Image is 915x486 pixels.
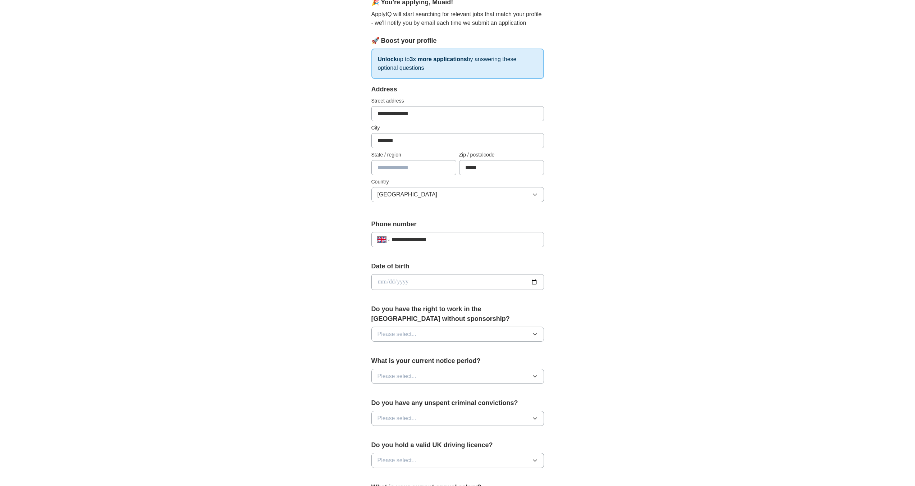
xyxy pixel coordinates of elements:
[371,369,544,384] button: Please select...
[371,97,544,105] label: Street address
[371,262,544,271] label: Date of birth
[371,327,544,342] button: Please select...
[371,398,544,408] label: Do you have any unspent criminal convictions?
[371,49,544,79] p: up to by answering these optional questions
[371,440,544,450] label: Do you hold a valid UK driving licence?
[459,151,544,159] label: Zip / postalcode
[378,190,438,199] span: [GEOGRAPHIC_DATA]
[371,187,544,202] button: [GEOGRAPHIC_DATA]
[410,56,467,62] strong: 3x more applications
[371,151,456,159] label: State / region
[378,56,397,62] strong: Unlock
[371,453,544,468] button: Please select...
[371,10,544,27] p: ApplyIQ will start searching for relevant jobs that match your profile - we'll notify you by emai...
[378,330,417,339] span: Please select...
[371,36,544,46] div: 🚀 Boost your profile
[371,124,544,132] label: City
[371,219,544,229] label: Phone number
[378,414,417,423] span: Please select...
[371,178,544,186] label: Country
[371,304,544,324] label: Do you have the right to work in the [GEOGRAPHIC_DATA] without sponsorship?
[371,356,544,366] label: What is your current notice period?
[378,456,417,465] span: Please select...
[378,372,417,381] span: Please select...
[371,411,544,426] button: Please select...
[371,85,544,94] div: Address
